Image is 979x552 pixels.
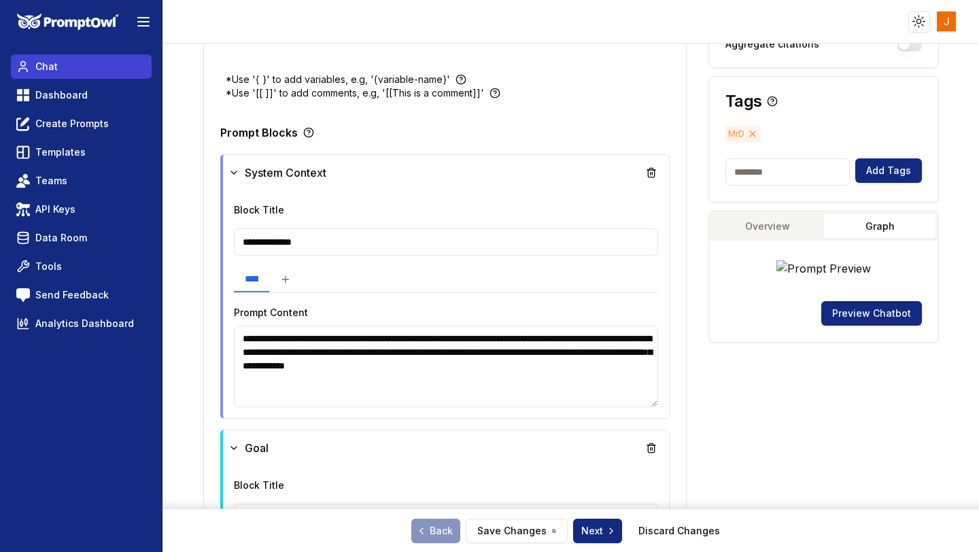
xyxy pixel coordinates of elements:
a: Discard Changes [638,524,720,538]
button: Preview Chatbot [821,301,922,326]
img: Prompt Preview [776,260,871,277]
span: Goal [245,440,269,456]
a: Chat [11,54,152,79]
button: Graph [824,214,936,239]
label: Prompt Content [234,307,308,318]
button: Next [573,519,622,543]
span: Create Prompts [35,117,109,131]
a: Teams [11,169,152,193]
img: feedback [16,288,30,302]
button: Add Tags [855,158,922,183]
button: Save Changes [466,519,568,543]
span: System Context [245,165,326,181]
span: Chat [35,60,58,73]
a: Templates [11,140,152,165]
span: Send Feedback [35,288,109,302]
a: Create Prompts [11,111,152,136]
p: *Use '[[ ]]' to add comments, e.g, '[[This is a comment]]' [226,86,484,100]
a: Back [411,519,460,543]
a: API Keys [11,197,152,222]
a: Tools [11,254,152,279]
span: Data Room [35,231,87,245]
span: Analytics Dashboard [35,317,134,330]
p: Prompt Blocks [220,127,298,138]
label: Block Title [234,204,284,215]
a: Dashboard [11,83,152,107]
img: PromptOwl [17,14,119,31]
span: Next [581,524,617,538]
label: Block Title [234,479,284,491]
h3: Tags [725,93,762,109]
span: MrD [725,126,761,142]
span: Teams [35,174,67,188]
span: Tools [35,260,62,273]
span: Dashboard [35,88,88,102]
button: Overview [712,214,824,239]
span: API Keys [35,203,75,216]
button: Discard Changes [628,519,731,543]
a: Send Feedback [11,283,152,307]
a: Analytics Dashboard [11,311,152,336]
a: Data Room [11,226,152,250]
img: ACg8ocLn0HdG8OQKtxxsAaZE6qWdtt8gvzqePZPR29Bq4TgEr-DTug=s96-c [937,12,957,31]
label: Aggregate citations [725,39,819,49]
p: *Use '{ }' to add variables, e.g, '{variable-name}' [226,73,450,86]
span: Templates [35,145,86,159]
